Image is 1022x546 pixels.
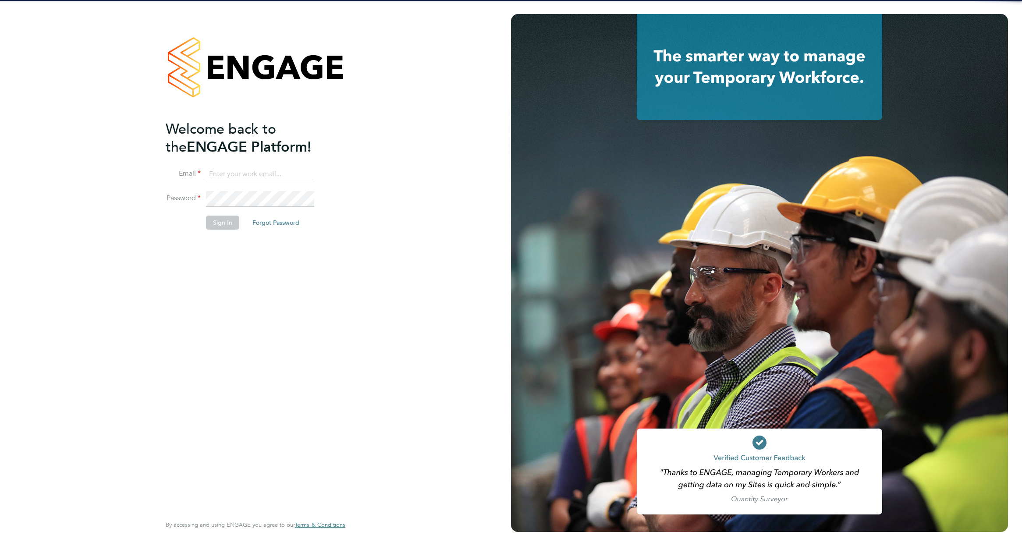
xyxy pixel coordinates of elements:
[166,194,201,203] label: Password
[166,121,276,156] span: Welcome back to the
[166,120,337,156] h2: ENGAGE Platform!
[245,216,306,230] button: Forgot Password
[295,521,345,528] span: Terms & Conditions
[295,521,345,528] a: Terms & Conditions
[206,167,314,182] input: Enter your work email...
[166,169,201,178] label: Email
[166,521,345,528] span: By accessing and using ENGAGE you agree to our
[206,216,239,230] button: Sign In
